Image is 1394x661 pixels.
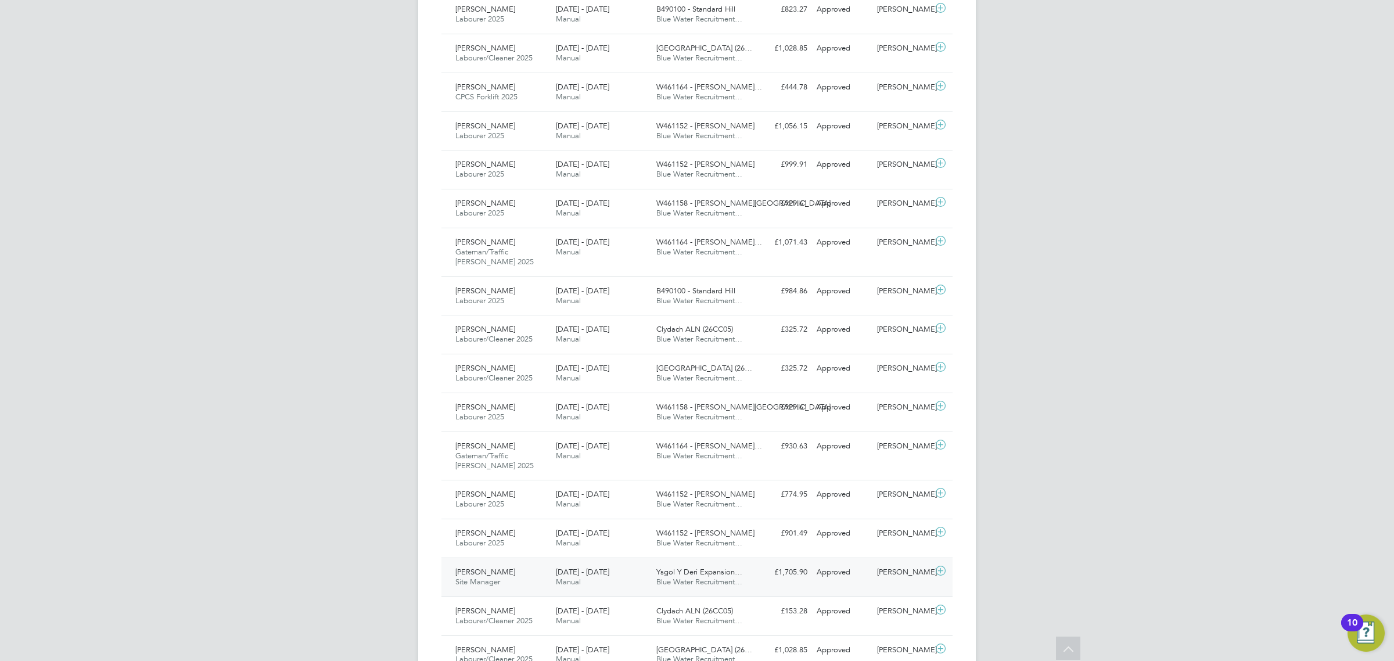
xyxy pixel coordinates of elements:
div: £1,071.43 [752,233,812,252]
span: W461158 - [PERSON_NAME][GEOGRAPHIC_DATA] [656,198,831,208]
span: W461158 - [PERSON_NAME][GEOGRAPHIC_DATA] [656,402,831,412]
div: Approved [812,437,872,456]
span: Manual [556,451,581,461]
span: Manual [556,131,581,141]
span: [PERSON_NAME] [455,441,515,451]
span: Labourer 2025 [455,412,504,422]
div: Approved [812,359,872,378]
span: Manual [556,296,581,306]
span: W461152 - [PERSON_NAME] [656,121,755,131]
div: £984.86 [752,282,812,301]
div: Approved [812,39,872,58]
div: £929.61 [752,398,812,417]
div: £930.63 [752,437,812,456]
div: £444.78 [752,78,812,97]
span: W461164 - [PERSON_NAME]… [656,82,762,92]
div: 10 [1347,623,1357,638]
span: Blue Water Recruitment… [656,131,742,141]
span: [DATE] - [DATE] [556,402,609,412]
div: Approved [812,194,872,213]
span: Labourer 2025 [455,14,504,24]
span: Manual [556,412,581,422]
span: Blue Water Recruitment… [656,538,742,548]
span: W461152 - [PERSON_NAME] [656,159,755,169]
div: Approved [812,155,872,174]
span: [PERSON_NAME] [455,286,515,296]
div: £1,705.90 [752,563,812,582]
div: [PERSON_NAME] [872,194,933,213]
span: Manual [556,92,581,102]
span: [PERSON_NAME] [455,4,515,14]
span: Labourer 2025 [455,499,504,509]
div: Approved [812,233,872,252]
span: Labourer/Cleaner 2025 [455,616,533,626]
div: [PERSON_NAME] [872,117,933,136]
div: Approved [812,524,872,543]
span: B490100 - Standard Hill [656,286,735,296]
span: [DATE] - [DATE] [556,567,609,577]
span: W461164 - [PERSON_NAME]… [656,237,762,247]
div: [PERSON_NAME] [872,602,933,621]
span: [DATE] - [DATE] [556,363,609,373]
span: W461164 - [PERSON_NAME]… [656,441,762,451]
span: Labourer 2025 [455,208,504,218]
span: Ysgol Y Deri Expansion… [656,567,742,577]
span: Labourer/Cleaner 2025 [455,53,533,63]
div: [PERSON_NAME] [872,320,933,339]
span: [DATE] - [DATE] [556,198,609,208]
span: [GEOGRAPHIC_DATA] (26… [656,43,752,53]
span: Blue Water Recruitment… [656,92,742,102]
div: [PERSON_NAME] [872,563,933,582]
span: [DATE] - [DATE] [556,121,609,131]
div: Approved [812,641,872,660]
span: Blue Water Recruitment… [656,412,742,422]
div: [PERSON_NAME] [872,641,933,660]
span: [PERSON_NAME] [455,237,515,247]
span: [PERSON_NAME] [455,402,515,412]
span: [DATE] - [DATE] [556,528,609,538]
span: [DATE] - [DATE] [556,82,609,92]
span: [DATE] - [DATE] [556,489,609,499]
span: [PERSON_NAME] [455,567,515,577]
div: £1,028.85 [752,641,812,660]
div: [PERSON_NAME] [872,39,933,58]
div: [PERSON_NAME] [872,282,933,301]
div: £774.95 [752,485,812,504]
span: Blue Water Recruitment… [656,296,742,306]
span: Manual [556,53,581,63]
span: Manual [556,14,581,24]
span: Clydach ALN (26CC05) [656,606,733,616]
span: [PERSON_NAME] [455,82,515,92]
span: [DATE] - [DATE] [556,645,609,655]
span: W461152 - [PERSON_NAME] [656,528,755,538]
span: Manual [556,373,581,383]
span: Labourer 2025 [455,169,504,179]
span: Blue Water Recruitment… [656,169,742,179]
span: Blue Water Recruitment… [656,499,742,509]
div: [PERSON_NAME] [872,359,933,378]
span: Blue Water Recruitment… [656,334,742,344]
span: [PERSON_NAME] [455,528,515,538]
span: Blue Water Recruitment… [656,247,742,257]
span: [GEOGRAPHIC_DATA] (26… [656,645,752,655]
div: Approved [812,78,872,97]
span: Manual [556,208,581,218]
span: Labourer 2025 [455,538,504,548]
div: £1,028.85 [752,39,812,58]
div: [PERSON_NAME] [872,524,933,543]
span: [DATE] - [DATE] [556,441,609,451]
span: Blue Water Recruitment… [656,373,742,383]
span: B490100 - Standard Hill [656,4,735,14]
span: Blue Water Recruitment… [656,451,742,461]
span: [PERSON_NAME] [455,489,515,499]
div: [PERSON_NAME] [872,437,933,456]
span: W461152 - [PERSON_NAME] [656,489,755,499]
span: Labourer/Cleaner 2025 [455,373,533,383]
span: [PERSON_NAME] [455,606,515,616]
div: £1,056.15 [752,117,812,136]
span: Blue Water Recruitment… [656,208,742,218]
span: Blue Water Recruitment… [656,14,742,24]
div: £325.72 [752,320,812,339]
div: [PERSON_NAME] [872,485,933,504]
span: [PERSON_NAME] [455,121,515,131]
